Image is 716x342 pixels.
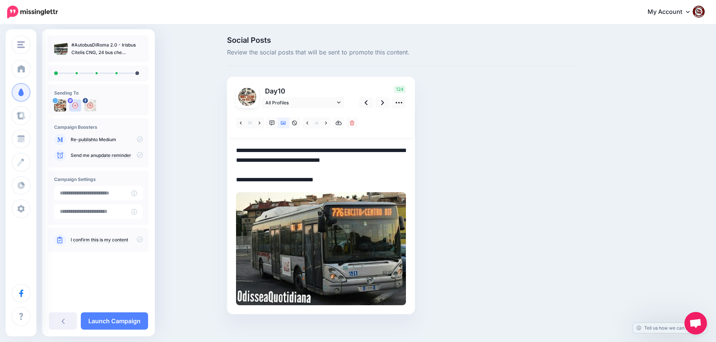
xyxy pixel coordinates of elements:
[17,41,25,48] img: menu.png
[227,36,576,44] span: Social Posts
[684,312,707,334] div: Aprire la chat
[84,99,96,111] img: 463453305_2684324355074873_6393692129472495966_n-bsa154739.jpg
[7,6,58,18] img: Missinglettr
[236,192,406,305] img: ffa04ef60ab049e6836438d9016357b1.jpg
[96,152,131,158] a: update reminder
[238,88,256,106] img: uTTNWBrh-84924.jpeg
[633,323,707,333] a: Tell us how we can improve
[71,152,143,159] p: Send me an
[54,41,68,55] img: c176b5c9ecd5a9bca19a351dfc338a43_thumb.jpg
[54,90,143,96] h4: Sending To
[71,136,143,143] p: to Medium
[262,97,344,108] a: All Profiles
[71,41,143,56] p: #AutobusDiRoma 2.0 - Irisbus Citelis CNG, 24 bus che sostituirono altri andati in fumo
[54,176,143,182] h4: Campaign Settings
[54,99,66,111] img: uTTNWBrh-84924.jpeg
[265,99,335,107] span: All Profiles
[54,124,143,130] h4: Campaign Boosters
[394,86,406,93] span: 124
[227,48,576,57] span: Review the social posts that will be sent to promote this content.
[69,99,81,111] img: user_default_image.png
[71,137,94,143] a: Re-publish
[640,3,705,21] a: My Account
[71,237,128,243] a: I confirm this is my content
[262,86,345,96] p: Day
[278,87,285,95] span: 10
